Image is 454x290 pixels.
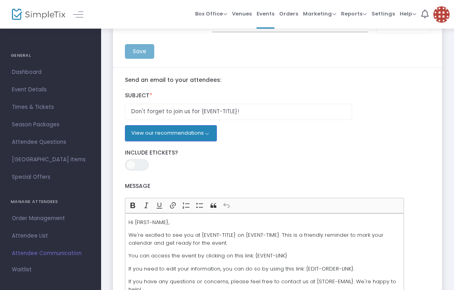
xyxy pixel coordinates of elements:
[125,125,217,141] button: View our recommendations
[125,178,404,195] label: Message
[125,149,430,157] label: Include Etickets?
[400,10,416,17] span: Help
[372,4,395,24] span: Settings
[12,248,89,259] span: Attendee Communication
[12,67,89,77] span: Dashboard
[125,77,430,84] label: Send an email to your attendees:
[121,88,434,104] label: Subject
[12,172,89,182] span: Special Offers
[128,218,401,226] p: Hi {FIRST-NAME},
[257,4,274,24] span: Events
[232,4,252,24] span: Venues
[128,252,401,260] p: You can access the event by clicking on this link: {EVENT-LINK}
[12,102,89,112] span: Times & Tickets
[125,198,404,214] div: Editor toolbar
[303,10,336,17] span: Marketing
[195,10,227,17] span: Box Office
[341,10,367,17] span: Reports
[12,137,89,147] span: Attendee Questions
[12,155,89,165] span: [GEOGRAPHIC_DATA] Items
[128,265,401,273] p: If you need to edit your information, you can do so by using this link: {EDIT-ORDER-LINK}.
[11,48,90,64] h4: GENERAL
[12,120,89,130] span: Season Packages
[128,231,401,247] p: We're excited to see you at {EVENT-TITLE} on {EVENT-TIME}. This is a friendly reminder to mark yo...
[11,194,90,210] h4: MANAGE ATTENDEES
[279,4,298,24] span: Orders
[12,213,89,224] span: Order Management
[12,266,32,274] span: Waitlist
[125,104,352,120] input: Enter Subject
[12,85,89,95] span: Event Details
[12,231,89,241] span: Attendee List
